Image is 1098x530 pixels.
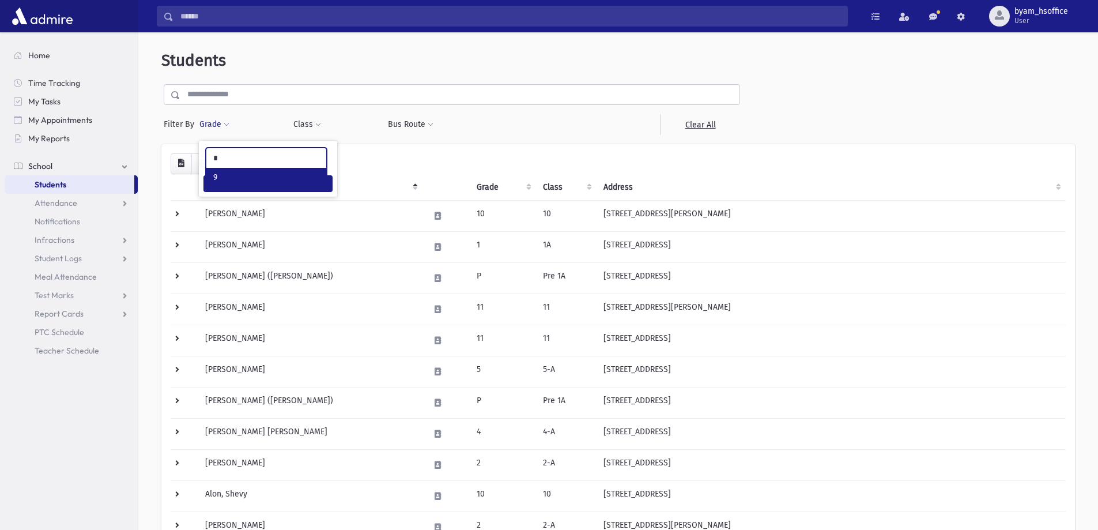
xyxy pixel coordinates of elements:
li: 9 [206,168,326,187]
td: [STREET_ADDRESS] [597,262,1066,294]
span: Time Tracking [28,78,80,88]
td: 1 [470,231,536,262]
th: Address: activate to sort column ascending [597,174,1066,201]
td: 11 [536,294,597,325]
td: P [470,262,536,294]
th: Class: activate to sort column ascending [536,174,597,201]
span: Test Marks [35,290,74,300]
button: Grade [199,114,230,135]
span: Filter By [164,118,199,130]
a: My Appointments [5,111,138,129]
input: Search [173,6,847,27]
td: 5-A [536,356,597,387]
a: Infractions [5,231,138,249]
span: Student Logs [35,253,82,264]
td: [STREET_ADDRESS] [597,325,1066,356]
td: 10 [536,200,597,231]
span: PTC Schedule [35,327,84,337]
a: Clear All [660,114,740,135]
td: [PERSON_NAME] [198,200,422,231]
td: 4-A [536,418,597,449]
span: Home [28,50,50,61]
td: [PERSON_NAME] [198,325,422,356]
td: [PERSON_NAME] [198,449,422,480]
td: 5 [470,356,536,387]
td: 11 [536,325,597,356]
button: CSV [171,153,192,174]
td: 10 [470,200,536,231]
button: Class [293,114,322,135]
a: My Tasks [5,92,138,111]
th: Grade: activate to sort column ascending [470,174,536,201]
td: [PERSON_NAME] ([PERSON_NAME]) [198,387,422,418]
td: [PERSON_NAME] [198,294,422,325]
a: Teacher Schedule [5,341,138,360]
a: Home [5,46,138,65]
td: Pre 1A [536,387,597,418]
td: [STREET_ADDRESS] [597,480,1066,512]
span: byam_hsoffice [1014,7,1068,16]
td: Alon, Shevy [198,480,422,512]
td: 2-A [536,449,597,480]
td: 1A [536,231,597,262]
td: [STREET_ADDRESS] [597,418,1066,449]
a: Student Logs [5,249,138,268]
span: My Reports [28,133,70,144]
span: My Appointments [28,115,92,125]
a: Meal Attendance [5,268,138,286]
td: 10 [536,480,597,512]
span: Teacher Schedule [35,345,99,356]
span: Meal Attendance [35,272,97,282]
td: [STREET_ADDRESS] [597,449,1066,480]
span: Students [35,179,66,190]
td: P [470,387,536,418]
a: Report Cards [5,305,138,323]
td: [STREET_ADDRESS] [597,387,1066,418]
span: Attendance [35,198,77,208]
a: My Reports [5,129,138,148]
td: [PERSON_NAME] [PERSON_NAME] [198,418,422,449]
span: School [28,161,52,171]
td: 4 [470,418,536,449]
a: Test Marks [5,286,138,305]
a: PTC Schedule [5,323,138,341]
button: Bus Route [387,114,434,135]
span: User [1014,16,1068,25]
a: Time Tracking [5,74,138,92]
td: 10 [470,480,536,512]
td: [STREET_ADDRESS][PERSON_NAME] [597,294,1066,325]
td: 2 [470,449,536,480]
span: Infractions [35,235,74,245]
td: Pre 1A [536,262,597,294]
a: Students [5,175,134,194]
td: [STREET_ADDRESS] [597,231,1066,262]
td: [PERSON_NAME] [198,356,422,387]
td: [STREET_ADDRESS] [597,356,1066,387]
a: Notifications [5,212,138,231]
span: Report Cards [35,309,84,319]
td: [PERSON_NAME] [198,231,422,262]
a: School [5,157,138,175]
button: Filter [203,175,333,192]
span: My Tasks [28,96,61,107]
img: AdmirePro [9,5,76,28]
td: [STREET_ADDRESS][PERSON_NAME] [597,200,1066,231]
td: 11 [470,325,536,356]
span: Notifications [35,216,80,227]
button: Print [191,153,214,174]
a: Attendance [5,194,138,212]
th: Student: activate to sort column descending [198,174,422,201]
td: [PERSON_NAME] ([PERSON_NAME]) [198,262,422,294]
span: Students [161,51,226,70]
td: 11 [470,294,536,325]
